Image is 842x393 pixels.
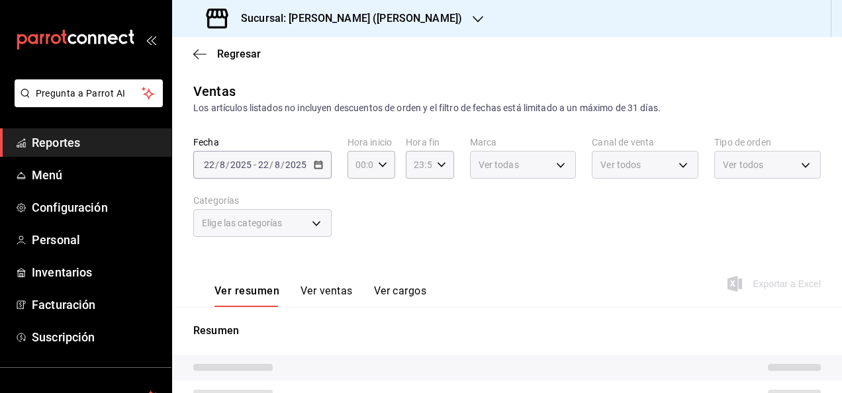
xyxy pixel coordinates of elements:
[193,138,332,147] label: Fecha
[714,138,821,147] label: Tipo de orden
[479,158,519,171] span: Ver todas
[193,323,821,339] p: Resumen
[470,138,577,147] label: Marca
[9,96,163,110] a: Pregunta a Parrot AI
[592,138,698,147] label: Canal de venta
[254,159,256,170] span: -
[193,81,236,101] div: Ventas
[193,101,821,115] div: Los artículos listados no incluyen descuentos de orden y el filtro de fechas está limitado a un m...
[32,134,161,152] span: Reportes
[214,284,426,307] div: navigation tabs
[32,263,161,281] span: Inventarios
[32,231,161,249] span: Personal
[214,284,279,307] button: Ver resumen
[32,198,161,216] span: Configuración
[146,34,156,45] button: open_drawer_menu
[230,11,462,26] h3: Sucursal: [PERSON_NAME] ([PERSON_NAME])
[600,158,641,171] span: Ver todos
[374,284,427,307] button: Ver cargos
[215,159,219,170] span: /
[15,79,163,107] button: Pregunta a Parrot AI
[193,48,261,60] button: Regresar
[274,159,281,170] input: --
[203,159,215,170] input: --
[36,87,142,101] span: Pregunta a Parrot AI
[257,159,269,170] input: --
[281,159,285,170] span: /
[226,159,230,170] span: /
[301,284,353,307] button: Ver ventas
[32,328,161,346] span: Suscripción
[230,159,252,170] input: ----
[285,159,307,170] input: ----
[32,166,161,184] span: Menú
[202,216,283,230] span: Elige las categorías
[348,138,395,147] label: Hora inicio
[32,296,161,314] span: Facturación
[406,138,453,147] label: Hora fin
[217,48,261,60] span: Regresar
[269,159,273,170] span: /
[723,158,763,171] span: Ver todos
[219,159,226,170] input: --
[193,196,332,205] label: Categorías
